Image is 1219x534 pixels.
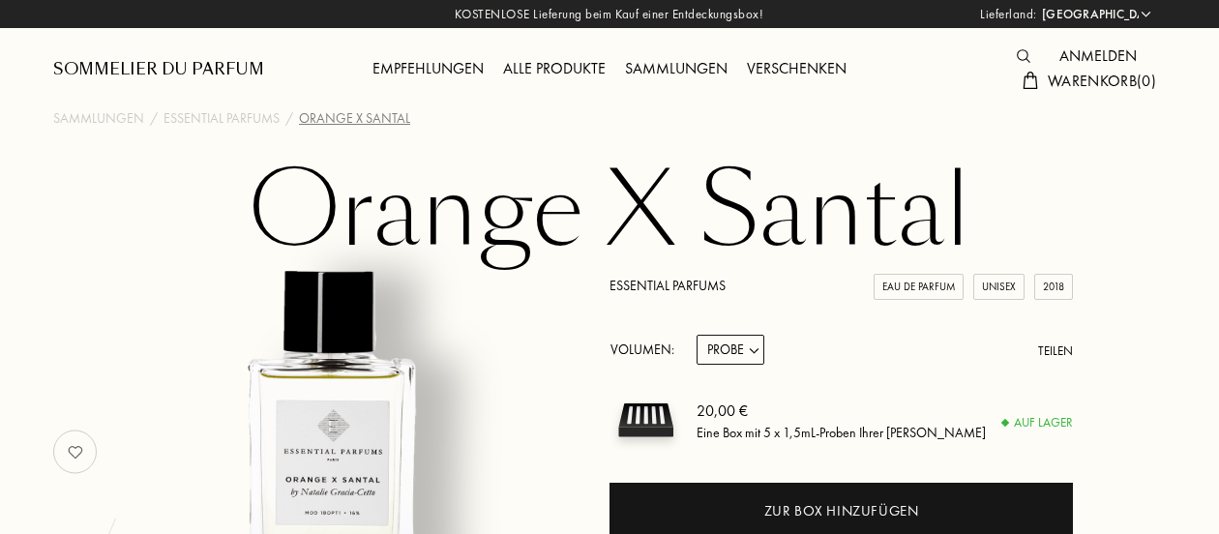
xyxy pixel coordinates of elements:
[874,274,964,300] div: Eau de Parfum
[150,108,158,129] div: /
[615,58,737,78] a: Sammlungen
[973,274,1025,300] div: Unisex
[1023,72,1038,89] img: cart.svg
[164,108,280,129] a: Essential Parfums
[1038,341,1073,361] div: Teilen
[56,432,95,471] img: no_like_p.png
[493,58,615,78] a: Alle Produkte
[609,384,682,457] img: sample box
[1034,274,1073,300] div: 2018
[697,422,986,442] div: Eine Box mit 5 x 1,5mL-Proben Ihrer [PERSON_NAME]
[609,335,685,365] div: Volumen:
[53,108,144,129] a: Sammlungen
[126,159,1093,265] h1: Orange X Santal
[764,500,919,522] div: Zur Box hinzufügen
[1050,45,1146,66] a: Anmelden
[299,108,410,129] div: Orange X Santal
[609,277,726,294] a: Essential Parfums
[53,58,264,81] a: Sommelier du Parfum
[1002,413,1073,432] div: Auf Lager
[737,58,856,78] a: Verschenken
[493,57,615,82] div: Alle Produkte
[737,57,856,82] div: Verschenken
[1050,44,1146,70] div: Anmelden
[980,5,1037,24] span: Lieferland:
[697,399,986,422] div: 20,00 €
[363,58,493,78] a: Empfehlungen
[615,57,737,82] div: Sammlungen
[1017,49,1030,63] img: search_icn.svg
[363,57,493,82] div: Empfehlungen
[285,108,293,129] div: /
[1048,71,1156,91] span: Warenkorb ( 0 )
